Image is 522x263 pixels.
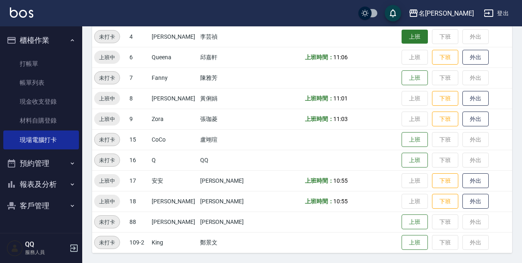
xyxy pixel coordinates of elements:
button: 上班 [402,132,428,147]
p: 服務人員 [25,249,67,256]
td: Q [150,150,198,170]
button: 下班 [432,91,458,106]
td: 陳雅芳 [198,67,254,88]
button: 上班 [402,153,428,168]
a: 帳單列表 [3,73,79,92]
a: 材料自購登錄 [3,111,79,130]
td: 9 [127,109,150,129]
button: 上班 [402,70,428,86]
button: 外出 [462,50,489,65]
td: [PERSON_NAME] [198,191,254,212]
img: Person [7,240,23,256]
button: 下班 [432,173,458,189]
td: 17 [127,170,150,191]
td: [PERSON_NAME] [150,191,198,212]
button: 預約管理 [3,153,79,174]
td: [PERSON_NAME] [198,212,254,232]
span: 上班中 [94,53,120,62]
td: 黃俐娟 [198,88,254,109]
span: 上班中 [94,115,120,123]
button: 外出 [462,173,489,189]
span: 11:06 [333,54,348,61]
span: 上班中 [94,177,120,185]
span: 未打卡 [95,238,120,247]
td: 4 [127,26,150,47]
button: 上班 [402,235,428,250]
td: 鄭景文 [198,232,254,253]
span: 上班中 [94,94,120,103]
button: 登出 [480,6,512,21]
button: 上班 [402,214,428,230]
span: 11:01 [333,95,348,102]
span: 上班中 [94,197,120,206]
td: 109-2 [127,232,150,253]
b: 上班時間： [305,54,334,61]
td: [PERSON_NAME] [198,170,254,191]
a: 打帳單 [3,54,79,73]
td: 安安 [150,170,198,191]
button: save [385,5,401,21]
b: 上班時間： [305,177,334,184]
b: 上班時間： [305,198,334,205]
td: 16 [127,150,150,170]
td: 18 [127,191,150,212]
td: Queena [150,47,198,67]
td: 8 [127,88,150,109]
a: 現場電腦打卡 [3,130,79,149]
span: 10:55 [333,177,348,184]
button: 外出 [462,91,489,106]
div: 名[PERSON_NAME] [418,8,474,19]
td: 張珈菱 [198,109,254,129]
span: 未打卡 [95,135,120,144]
span: 未打卡 [95,33,120,41]
button: 外出 [462,112,489,127]
button: 名[PERSON_NAME] [405,5,477,22]
td: 88 [127,212,150,232]
button: 上班 [402,30,428,44]
td: [PERSON_NAME] [150,212,198,232]
td: King [150,232,198,253]
td: 7 [127,67,150,88]
button: 下班 [432,194,458,209]
b: 上班時間： [305,95,334,102]
span: 11:03 [333,116,348,122]
td: Fanny [150,67,198,88]
img: Logo [10,7,33,18]
button: 下班 [432,50,458,65]
span: 未打卡 [95,156,120,165]
td: 15 [127,129,150,150]
td: [PERSON_NAME] [150,88,198,109]
span: 未打卡 [95,218,120,226]
td: CoCo [150,129,198,150]
h5: QQ [25,240,67,249]
td: Zora [150,109,198,129]
td: 6 [127,47,150,67]
button: 下班 [432,112,458,127]
button: 客戶管理 [3,195,79,216]
td: 李芸禎 [198,26,254,47]
button: 櫃檯作業 [3,30,79,51]
span: 未打卡 [95,74,120,82]
td: [PERSON_NAME] [150,26,198,47]
td: 盧翊瑄 [198,129,254,150]
button: 外出 [462,194,489,209]
td: 邱嘉軒 [198,47,254,67]
button: 報表及分析 [3,174,79,195]
a: 現金收支登錄 [3,92,79,111]
b: 上班時間： [305,116,334,122]
td: QQ [198,150,254,170]
span: 10:55 [333,198,348,205]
